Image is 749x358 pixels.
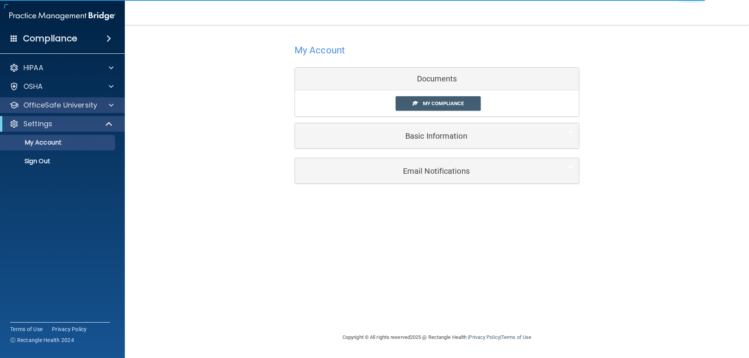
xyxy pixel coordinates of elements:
a: Terms of Use [10,325,43,333]
a: Terms of Use [501,334,531,340]
div: Copyright © All rights reserved 2025 @ Rectangle Health | | [295,325,579,350]
p: OfficeSafe University [23,101,97,110]
p: My Account [5,139,112,146]
h5: Email Notifications [301,167,549,175]
a: Settings [9,119,113,129]
p: OSHA [23,82,43,91]
p: HIPAA [23,63,43,72]
a: OSHA [9,82,114,91]
a: OfficeSafe University [9,101,114,110]
span: My Compliance [423,101,464,106]
a: Basic Information [301,127,573,145]
img: PMB logo [9,8,115,24]
a: HIPAA [9,63,114,72]
h4: Compliance [23,33,77,44]
a: Email Notifications [301,162,573,180]
p: Settings [23,119,52,129]
div: Documents [295,68,579,90]
p: Sign Out [5,157,112,165]
a: Privacy Policy [469,334,500,340]
span: Ⓒ Rectangle Health 2024 [10,336,74,344]
h5: Basic Information [301,132,549,140]
a: Privacy Policy [52,325,87,333]
h4: My Account [295,45,345,55]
